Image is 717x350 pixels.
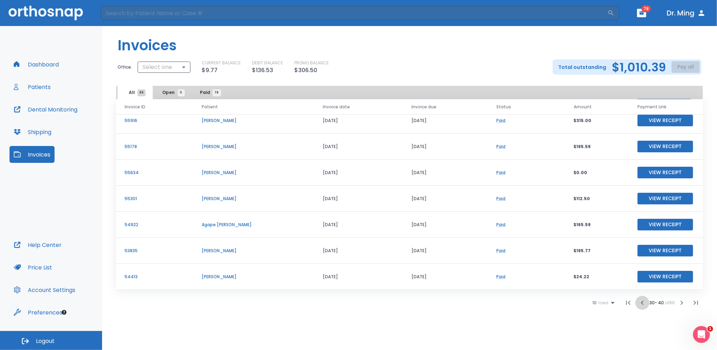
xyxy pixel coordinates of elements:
div: Select one [138,60,190,74]
a: View Receipt [637,117,693,123]
a: Paid [496,196,505,202]
span: All [129,89,141,96]
p: 55634 [125,170,185,176]
button: Account Settings [10,281,80,298]
button: View Receipt [637,141,693,152]
p: Agape [PERSON_NAME] [202,222,306,228]
p: $136.53 [252,66,273,75]
button: View Receipt [637,245,693,256]
a: Paid [496,117,505,123]
td: [DATE] [403,108,488,134]
span: Logout [36,337,55,345]
span: Paid [200,89,217,96]
button: Patients [10,78,55,95]
button: Dental Monitoring [10,101,82,118]
p: [PERSON_NAME] [202,117,306,124]
td: [DATE] [403,212,488,238]
td: [DATE] [315,108,403,134]
p: $315.00 [574,117,621,124]
p: [PERSON_NAME] [202,196,306,202]
a: Paid [496,248,505,254]
span: 30 - 40 [649,300,665,306]
span: Status [496,104,511,110]
span: Amount [574,104,592,110]
button: View Receipt [637,115,693,126]
button: Shipping [10,123,56,140]
td: [DATE] [403,134,488,160]
span: Invoice due [411,104,436,110]
button: Price List [10,259,56,276]
p: [PERSON_NAME] [202,170,306,176]
p: $24.22 [574,274,621,280]
p: 54413 [125,274,185,280]
a: View Receipt [637,143,693,149]
a: Dashboard [10,56,63,73]
p: 55178 [125,144,185,150]
div: tabs [118,86,227,99]
button: Invoices [10,146,55,163]
td: [DATE] [315,264,403,290]
p: PROMO BALANCE [294,60,329,66]
p: $195.59 [574,144,621,150]
p: $195.77 [574,248,621,254]
span: Invoice ID [125,104,145,110]
div: Tooltip anchor [61,309,67,316]
td: [DATE] [403,264,488,290]
a: View Receipt [637,221,693,227]
span: of 89 [665,300,675,306]
a: View Receipt [637,247,693,253]
span: Invoice date [323,104,350,110]
h1: Invoices [118,35,177,56]
span: 78 [213,89,221,96]
span: 1 [707,326,713,332]
p: $306.50 [294,66,317,75]
td: [DATE] [403,186,488,212]
span: 89 [137,89,145,96]
a: Paid [496,144,505,149]
span: 11 [178,89,185,96]
a: Paid [496,170,505,176]
button: Preferences [10,304,67,321]
p: 54922 [125,222,185,228]
a: View Receipt [637,273,693,279]
td: [DATE] [315,134,403,160]
p: $112.50 [574,196,621,202]
p: [PERSON_NAME] [202,248,306,254]
h2: $1,010.39 [612,62,666,72]
button: View Receipt [637,219,693,230]
span: Payment Link [637,104,666,110]
p: DEBIT BALANCE [252,60,283,66]
p: $165.59 [574,222,621,228]
p: [PERSON_NAME] [202,144,306,150]
p: CURRENT BALANCE [202,60,241,66]
span: 10 [592,300,597,305]
p: $0.00 [574,170,621,176]
input: Search by Patient Name or Case # [101,6,608,20]
td: [DATE] [315,160,403,186]
span: 78 [642,5,651,12]
p: Office: [118,64,132,70]
p: [PERSON_NAME] [202,274,306,280]
p: 55916 [125,117,185,124]
a: Paid [496,274,505,280]
button: Dr. Ming [664,7,709,19]
a: View Receipt [637,169,693,175]
a: Help Center [10,236,66,253]
button: View Receipt [637,167,693,178]
td: [DATE] [403,238,488,264]
span: rows [597,300,609,305]
p: $9.77 [202,66,218,75]
p: 55301 [125,196,185,202]
iframe: Intercom live chat [693,326,710,343]
td: [DATE] [315,238,403,264]
span: Patient [202,104,218,110]
button: View Receipt [637,271,693,282]
a: Paid [496,222,505,228]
